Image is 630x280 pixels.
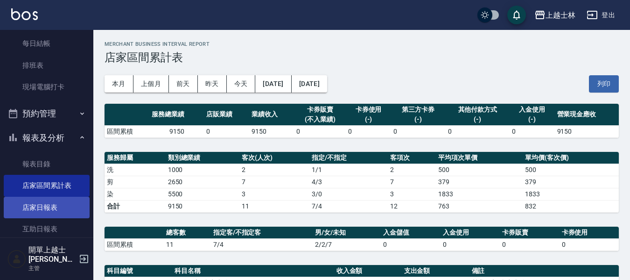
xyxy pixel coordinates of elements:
div: 第三方卡券 [393,105,443,115]
th: 營業現金應收 [555,104,619,126]
td: 379 [523,176,619,188]
td: 4 / 3 [309,176,388,188]
div: (-) [448,115,507,124]
td: 0 [346,125,391,137]
button: save [507,6,526,24]
th: 支出金額 [402,265,469,277]
button: 本月 [105,75,133,93]
button: 報表及分析 [4,126,90,150]
th: 科目名稱 [172,265,334,277]
td: 763 [436,200,523,212]
th: 入金儲值 [381,227,440,239]
button: 今天 [227,75,256,93]
td: 染 [105,188,166,200]
th: 類別總業績 [166,152,239,164]
h2: Merchant Business Interval Report [105,41,619,47]
td: 500 [523,164,619,176]
td: 0 [391,125,446,137]
th: 男/女/未知 [313,227,381,239]
th: 收入金額 [334,265,402,277]
td: 7/4 [211,238,313,251]
table: a dense table [105,104,619,138]
a: 排班表 [4,55,90,76]
button: 昨天 [198,75,227,93]
td: 0 [441,238,500,251]
td: 1000 [166,164,239,176]
button: [DATE] [255,75,291,93]
td: 2 [239,164,309,176]
td: 9150 [166,200,239,212]
button: 列印 [589,75,619,93]
div: 卡券販賣 [296,105,343,115]
td: 0 [381,238,440,251]
button: 上越士林 [531,6,579,25]
img: Logo [11,8,38,20]
div: 其他付款方式 [448,105,507,115]
table: a dense table [105,152,619,213]
th: 卡券販賣 [500,227,559,239]
th: 店販業績 [204,104,249,126]
td: 7/4 [309,200,388,212]
th: 卡券使用 [560,227,619,239]
button: [DATE] [292,75,327,93]
th: 服務總業績 [149,104,204,126]
td: 1 / 1 [309,164,388,176]
td: 11 [164,238,210,251]
td: 1833 [523,188,619,200]
td: 區間累積 [105,238,164,251]
td: 2/2/7 [313,238,381,251]
h3: 店家區間累計表 [105,51,619,64]
td: 5500 [166,188,239,200]
td: 7 [388,176,436,188]
th: 總客數 [164,227,210,239]
td: 合計 [105,200,166,212]
th: 客項次 [388,152,436,164]
td: 0 [204,125,249,137]
th: 服務歸屬 [105,152,166,164]
th: 單均價(客次價) [523,152,619,164]
th: 業績收入 [249,104,294,126]
th: 指定客/不指定客 [211,227,313,239]
button: 前天 [169,75,198,93]
td: 0 [560,238,619,251]
td: 0 [294,125,346,137]
td: 3 / 0 [309,188,388,200]
img: Person [7,250,26,268]
td: 洗 [105,164,166,176]
div: (-) [393,115,443,124]
td: 500 [436,164,523,176]
a: 現場電腦打卡 [4,76,90,98]
a: 店家區間累計表 [4,175,90,196]
td: 9150 [555,125,619,137]
h5: 開單上越士[PERSON_NAME] [28,245,76,264]
th: 科目編號 [105,265,172,277]
p: 主管 [28,264,76,273]
td: 11 [239,200,309,212]
td: 0 [446,125,510,137]
th: 入金使用 [441,227,500,239]
div: (-) [348,115,388,124]
th: 平均項次單價 [436,152,523,164]
td: 7 [239,176,309,188]
td: 2650 [166,176,239,188]
td: 2 [388,164,436,176]
div: (-) [512,115,552,124]
th: 備註 [469,265,619,277]
td: 9150 [249,125,294,137]
td: 3 [239,188,309,200]
div: 卡券使用 [348,105,388,115]
th: 客次(人次) [239,152,309,164]
th: 指定/不指定 [309,152,388,164]
button: 登出 [583,7,619,24]
a: 互助日報表 [4,218,90,240]
div: 入金使用 [512,105,552,115]
button: 上個月 [133,75,169,93]
a: 報表目錄 [4,153,90,175]
td: 9150 [149,125,204,137]
td: 12 [388,200,436,212]
td: 1833 [436,188,523,200]
div: 上越士林 [546,9,575,21]
td: 0 [510,125,554,137]
td: 832 [523,200,619,212]
td: 剪 [105,176,166,188]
